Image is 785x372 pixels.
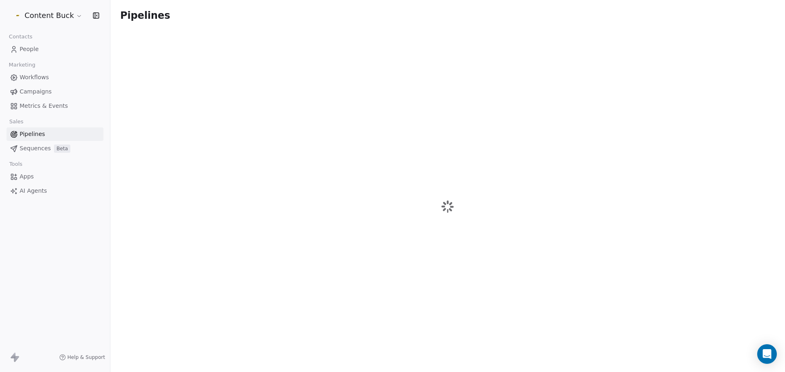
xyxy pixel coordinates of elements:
span: People [20,45,39,53]
span: Workflows [20,73,49,82]
a: AI Agents [7,184,103,198]
span: Content Buck [25,10,74,21]
a: Campaigns [7,85,103,98]
a: Apps [7,170,103,183]
span: Sequences [20,144,51,153]
span: Help & Support [67,354,105,361]
span: Beta [54,145,70,153]
span: Pipelines [20,130,45,138]
a: Pipelines [7,127,103,141]
button: Content Buck [10,9,84,22]
span: Contacts [5,31,36,43]
a: Workflows [7,71,103,84]
span: Sales [6,116,27,128]
span: AI Agents [20,187,47,195]
span: Tools [6,158,26,170]
span: Apps [20,172,34,181]
a: People [7,42,103,56]
span: Marketing [5,59,39,71]
a: Metrics & Events [7,99,103,113]
div: Open Intercom Messenger [757,344,777,364]
span: Campaigns [20,87,52,96]
span: Pipelines [120,10,170,21]
span: Metrics & Events [20,102,68,110]
img: Black%20and%20Red%20Letter%20SM%20Elegant%20and%20Luxury%20Logo%20(1).png [11,11,21,20]
a: Help & Support [59,354,105,361]
a: SequencesBeta [7,142,103,155]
